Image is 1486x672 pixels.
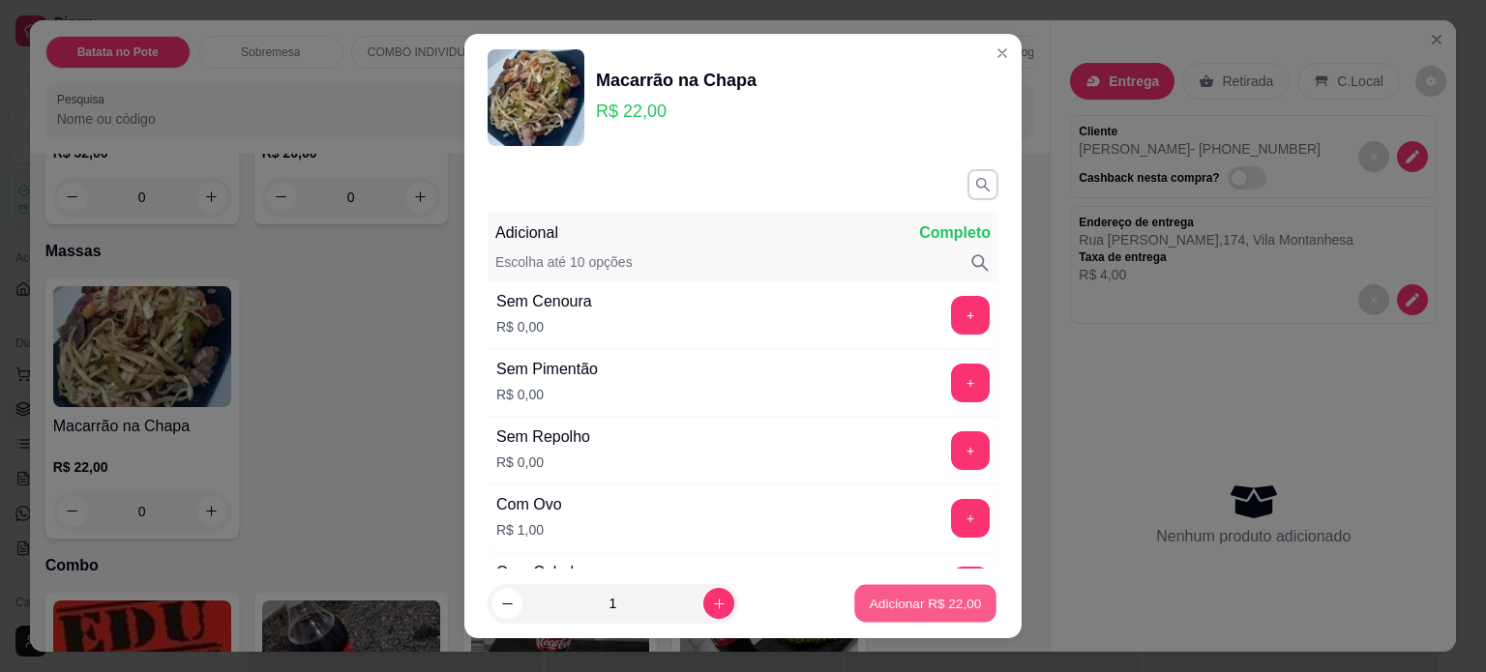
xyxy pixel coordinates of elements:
[703,588,734,619] button: increase-product-quantity
[496,520,562,540] p: R$ 1,00
[870,595,982,613] p: Adicionar R$ 22,00
[491,588,522,619] button: decrease-product-quantity
[951,567,990,605] button: add
[496,358,598,381] div: Sem Pimentão
[496,561,582,584] div: Com Cebola
[596,98,757,125] p: R$ 22,00
[496,425,590,449] div: Sem Repolho
[854,585,996,623] button: Adicionar R$ 22,00
[951,364,990,402] button: add
[496,290,592,313] div: Sem Cenoura
[496,453,590,472] p: R$ 0,00
[496,493,562,516] div: Com Ovo
[496,385,598,404] p: R$ 0,00
[488,49,584,146] img: product-image
[596,67,757,94] div: Macarrão na Chapa
[919,221,991,245] p: Completo
[951,431,990,470] button: add
[987,38,1018,69] button: Close
[495,252,633,274] p: Escolha até 10 opções
[951,296,990,335] button: add
[496,317,592,336] p: R$ 0,00
[951,499,990,538] button: add
[495,221,558,245] p: Adicional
